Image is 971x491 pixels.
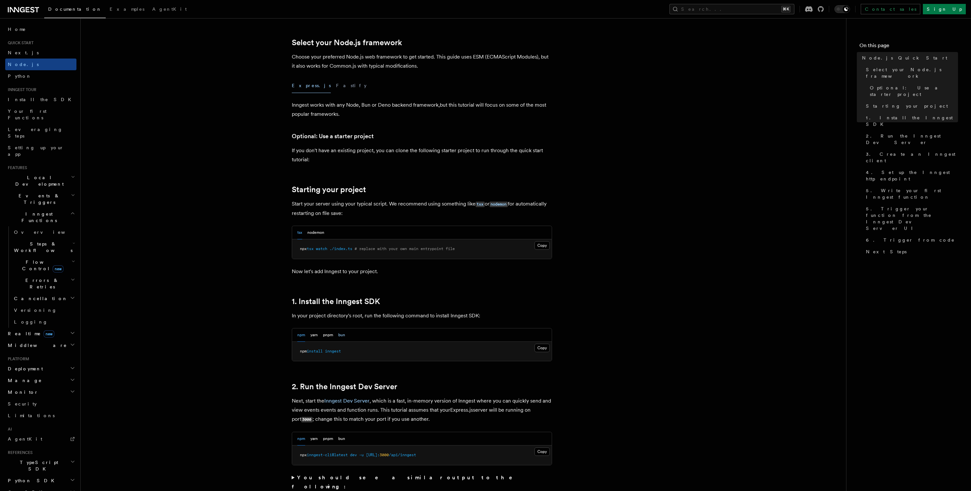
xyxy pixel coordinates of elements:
[11,226,76,238] a: Overview
[863,148,958,166] a: 3. Create an Inngest client
[8,73,32,79] span: Python
[292,267,552,276] p: Now let's add Inngest to your project.
[8,436,42,442] span: AgentKit
[350,453,357,457] span: dev
[863,64,958,82] a: Select your Node.js framework
[11,274,76,293] button: Errors & Retries
[300,349,307,353] span: npm
[292,78,331,93] button: Express.js
[323,432,333,445] button: pnpm
[5,457,76,475] button: TypeScript SDK
[5,211,70,224] span: Inngest Functions
[300,453,307,457] span: npx
[338,432,345,445] button: bun
[292,396,552,424] p: Next, start the , which is a fast, in-memory version of Inngest where you can quickly send and vi...
[866,66,958,79] span: Select your Node.js framework
[11,277,71,290] span: Errors & Retries
[863,112,958,130] a: 1. Install the Inngest SDK
[5,172,76,190] button: Local Development
[5,342,67,349] span: Middleware
[152,7,187,12] span: AgentKit
[5,363,76,375] button: Deployment
[5,174,71,187] span: Local Development
[11,304,76,316] a: Versioning
[5,330,54,337] span: Realtime
[866,103,948,109] span: Starting your project
[8,401,37,406] span: Security
[5,475,76,486] button: Python SDK
[316,246,327,251] span: watch
[292,382,397,391] a: 2. Run the Inngest Dev Server
[8,62,39,67] span: Node.js
[5,377,42,384] span: Manage
[476,201,485,207] a: tsx
[297,432,305,445] button: npm
[5,47,76,59] a: Next.js
[867,82,958,100] a: Optional: Use a starter project
[5,386,76,398] button: Monitor
[863,130,958,148] a: 2. Run the Inngest Dev Server
[490,201,508,207] a: nodemon
[330,246,352,251] span: ./index.ts
[324,398,370,404] a: Inngest Dev Server
[292,38,402,47] a: Select your Node.js framework
[5,165,27,170] span: Features
[866,151,958,164] span: 3. Create an Inngest client
[359,453,364,457] span: -u
[292,132,374,141] a: Optional: Use a starter project
[863,166,958,185] a: 4. Set up the Inngest http endpoint
[297,226,302,239] button: tsx
[8,97,75,102] span: Install the SDK
[110,7,144,12] span: Examples
[310,432,318,445] button: yarn
[11,238,76,256] button: Steps & Workflows
[292,100,552,119] p: Inngest works with any Node, Bun or Deno backend framework,but this tutorial will focus on some o...
[534,447,550,456] button: Copy
[8,50,39,55] span: Next.js
[866,114,958,127] span: 1. Install the Inngest SDK
[870,85,958,98] span: Optional: Use a starter project
[14,308,57,313] span: Versioning
[44,2,106,18] a: Documentation
[14,230,81,235] span: Overview
[862,55,947,61] span: Node.js Quick Start
[307,453,348,457] span: inngest-cli@latest
[14,319,48,325] span: Logging
[300,246,307,251] span: npx
[5,59,76,70] a: Node.js
[866,237,955,243] span: 6. Trigger from code
[301,417,313,422] code: 3000
[366,453,380,457] span: [URL]:
[5,94,76,105] a: Install the SDK
[292,311,552,320] p: In your project directory's root, run the following command to install Inngest SDK:
[8,413,55,418] span: Limitations
[5,450,33,455] span: References
[325,349,341,353] span: inngest
[389,453,416,457] span: /api/inngest
[5,410,76,421] a: Limitations
[11,241,73,254] span: Steps & Workflows
[338,328,345,342] button: bun
[292,52,552,71] p: Choose your preferred Node.js web framework to get started. This guide uses ESM (ECMAScript Modul...
[5,339,76,351] button: Middleware
[8,145,64,157] span: Setting up your app
[834,5,850,13] button: Toggle dark mode
[5,356,29,362] span: Platform
[5,40,34,46] span: Quick start
[380,453,389,457] span: 3000
[5,70,76,82] a: Python
[5,142,76,160] a: Setting up your app
[307,349,323,353] span: install
[5,433,76,445] a: AgentKit
[534,344,550,352] button: Copy
[781,6,790,12] kbd: ⌘K
[5,427,12,432] span: AI
[863,100,958,112] a: Starting your project
[863,203,958,234] a: 5. Trigger your function from the Inngest Dev Server UI
[5,328,76,339] button: Realtimenew
[863,246,958,258] a: Next Steps
[5,23,76,35] a: Home
[5,208,76,226] button: Inngest Functions
[669,4,794,14] button: Search...⌘K
[11,256,76,274] button: Flow Controlnew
